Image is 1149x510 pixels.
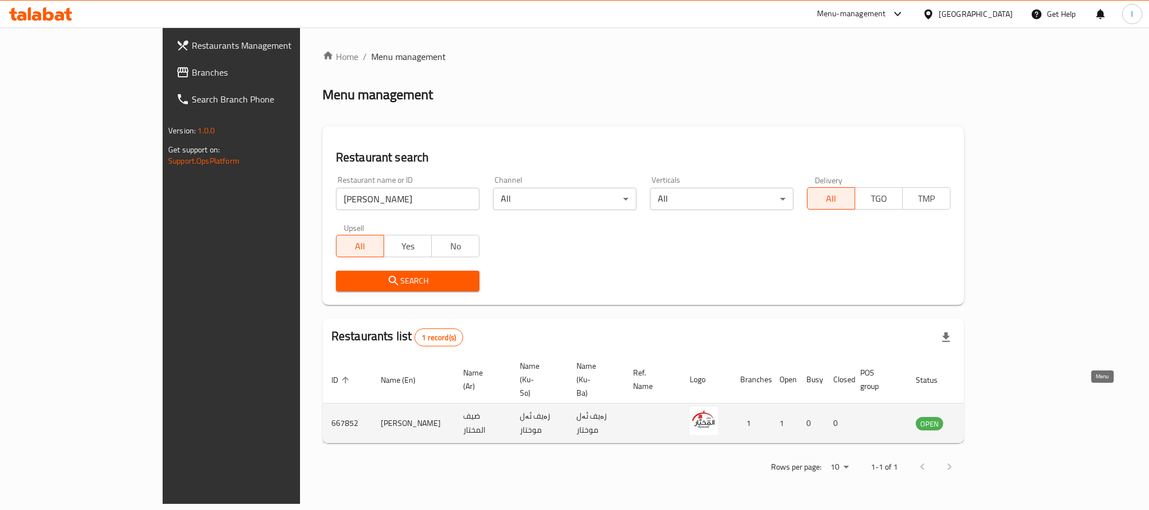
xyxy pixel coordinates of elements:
button: Search [336,271,479,291]
span: No [436,238,475,254]
div: All [493,188,636,210]
span: 1.0.0 [197,123,215,138]
span: Branches [192,66,345,79]
td: ضيف المختار [454,404,511,443]
span: POS group [860,366,893,393]
span: Name (Ar) [463,366,497,393]
th: Branches [731,356,770,404]
div: All [650,188,793,210]
th: Busy [797,356,824,404]
td: [PERSON_NAME] [372,404,454,443]
span: Ref. Name [633,366,667,393]
span: Version: [168,123,196,138]
button: All [807,187,855,210]
button: Yes [384,235,432,257]
table: enhanced table [322,356,1004,443]
button: TGO [855,187,903,210]
div: Rows per page: [826,459,853,476]
span: ID [331,373,353,387]
span: All [812,191,851,207]
li: / [363,50,367,63]
span: 1 record(s) [415,332,463,343]
span: TGO [860,191,898,207]
th: Closed [824,356,851,404]
input: Search for restaurant name or ID.. [336,188,479,210]
a: Restaurants Management [167,32,354,59]
span: Name (En) [381,373,430,387]
span: Search [345,274,470,288]
span: Yes [389,238,427,254]
button: No [431,235,479,257]
button: All [336,235,384,257]
span: Restaurants Management [192,39,345,52]
label: Delivery [815,176,843,184]
span: TMP [907,191,946,207]
div: [GEOGRAPHIC_DATA] [939,8,1013,20]
img: Dhaif Almukhtar [690,407,718,435]
span: Name (Ku-So) [520,359,554,400]
p: 1-1 of 1 [871,460,898,474]
th: Logo [681,356,731,404]
th: Open [770,356,797,404]
a: Branches [167,59,354,86]
div: Total records count [414,328,463,346]
span: OPEN [916,418,943,430]
div: Export file [933,324,959,351]
span: Status [916,373,952,387]
span: Menu management [371,50,446,63]
button: TMP [902,187,950,210]
p: Rows per page: [771,460,822,474]
label: Upsell [344,224,364,231]
td: 0 [824,404,851,443]
div: OPEN [916,417,943,430]
h2: Restaurants list [331,328,463,346]
span: Name (Ku-Ba) [576,359,611,400]
span: l [1131,8,1133,20]
td: زەیف ئەل موختار [511,404,567,443]
nav: breadcrumb [322,50,964,63]
td: زەیف ئەل موختار [567,404,624,443]
a: Support.OpsPlatform [168,154,239,168]
h2: Restaurant search [336,149,950,166]
h2: Menu management [322,86,433,104]
td: 0 [797,404,824,443]
span: Search Branch Phone [192,92,345,106]
a: Search Branch Phone [167,86,354,113]
td: 1 [770,404,797,443]
td: 1 [731,404,770,443]
span: All [341,238,380,254]
span: Get support on: [168,142,220,157]
div: Menu-management [817,7,886,21]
